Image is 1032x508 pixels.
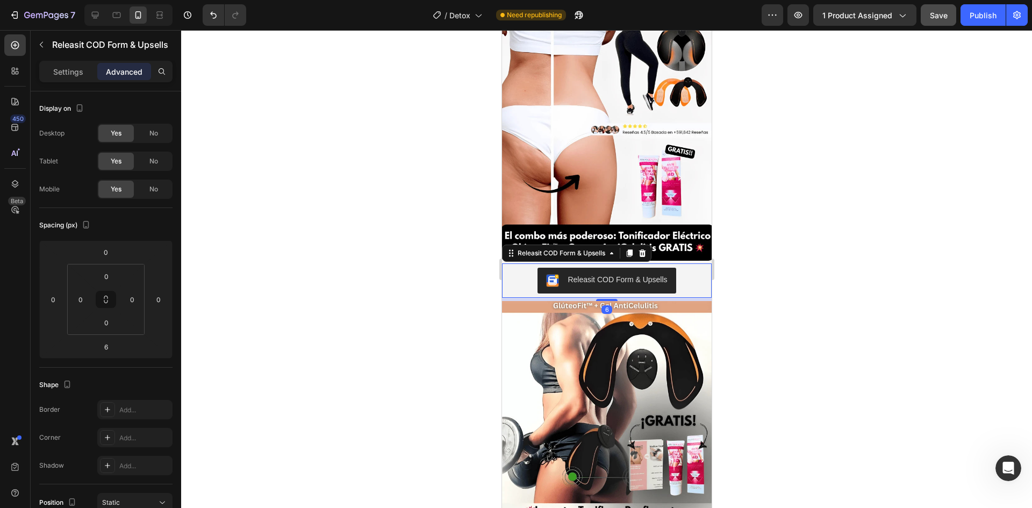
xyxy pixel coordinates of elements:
[39,433,61,442] div: Corner
[73,291,89,307] input: 0px
[8,197,26,205] div: Beta
[111,184,121,194] span: Yes
[39,218,92,233] div: Spacing (px)
[95,339,117,355] input: 6
[203,4,246,26] div: Undo/Redo
[96,314,117,331] input: 0px
[102,498,120,506] span: Static
[10,115,26,123] div: 450
[45,291,61,307] input: 0
[39,156,58,166] div: Tablet
[39,405,60,414] div: Border
[52,38,168,51] p: Releasit COD Form & Upsells
[106,66,142,77] p: Advanced
[39,102,86,116] div: Display on
[822,10,892,21] span: 1 product assigned
[813,4,916,26] button: 1 product assigned
[70,9,75,22] p: 7
[39,461,64,470] div: Shadow
[95,244,117,260] input: 0
[119,433,170,443] div: Add...
[930,11,948,20] span: Save
[970,10,997,21] div: Publish
[53,66,83,77] p: Settings
[39,378,74,392] div: Shape
[502,30,712,508] iframe: Design area
[449,10,470,21] span: Detox
[39,184,60,194] div: Mobile
[111,128,121,138] span: Yes
[150,291,167,307] input: 0
[4,4,80,26] button: 7
[961,4,1006,26] button: Publish
[119,461,170,471] div: Add...
[507,10,562,20] span: Need republishing
[149,156,158,166] span: No
[111,156,121,166] span: Yes
[149,184,158,194] span: No
[124,291,140,307] input: 0px
[96,268,117,284] input: 0px
[149,128,158,138] span: No
[39,128,64,138] div: Desktop
[995,455,1021,481] iframe: Intercom live chat
[921,4,956,26] button: Save
[119,405,170,415] div: Add...
[445,10,447,21] span: /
